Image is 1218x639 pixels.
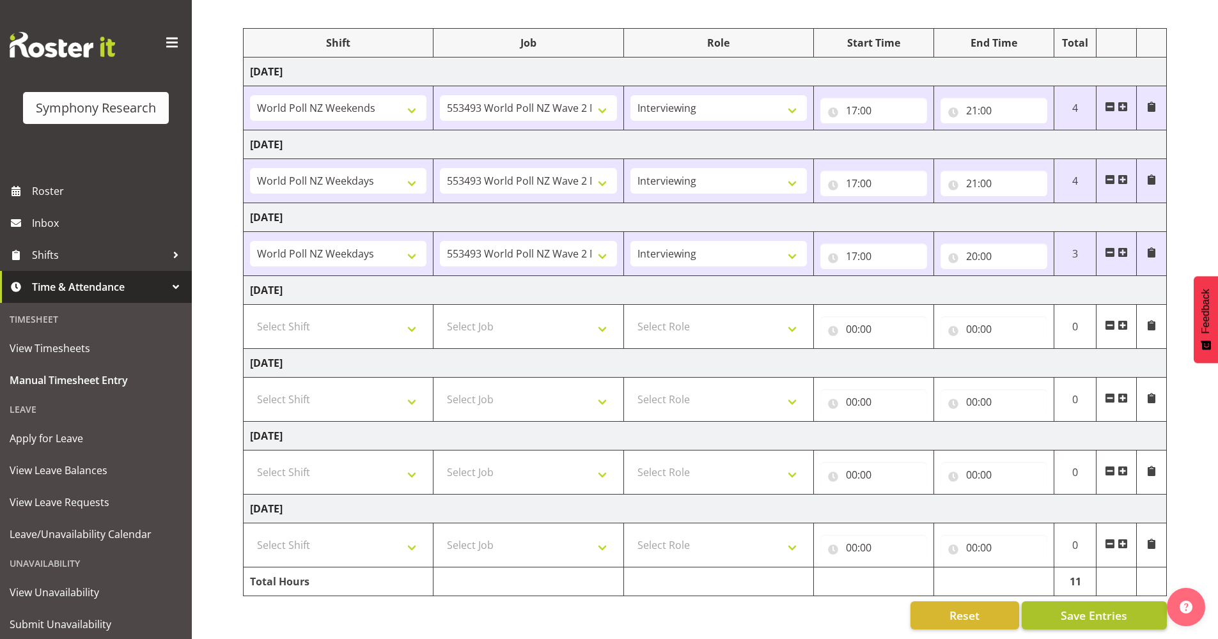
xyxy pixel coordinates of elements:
[949,607,980,624] span: Reset
[1054,450,1097,495] td: 0
[3,486,189,518] a: View Leave Requests
[32,245,166,265] span: Shifts
[1061,607,1127,624] span: Save Entries
[820,535,927,560] input: Click to select...
[1022,601,1167,629] button: Save Entries
[941,171,1047,196] input: Click to select...
[941,316,1047,342] input: Click to select...
[10,371,182,390] span: Manual Timesheet Entry
[1054,159,1097,203] td: 4
[1061,35,1090,50] div: Total
[10,339,182,358] span: View Timesheets
[1054,523,1097,567] td: 0
[3,576,189,608] a: View Unavailability
[32,181,185,201] span: Roster
[244,422,1167,450] td: [DATE]
[820,98,927,123] input: Click to select...
[3,332,189,364] a: View Timesheets
[10,525,182,544] span: Leave/Unavailability Calendar
[820,389,927,415] input: Click to select...
[10,32,115,58] img: Rosterit website logo
[10,583,182,602] span: View Unavailability
[1180,601,1192,613] img: help-xxl-2.png
[244,567,433,596] td: Total Hours
[36,98,156,118] div: Symphony Research
[10,615,182,634] span: Submit Unavailability
[820,316,927,342] input: Click to select...
[244,58,1167,86] td: [DATE]
[10,461,182,480] span: View Leave Balances
[820,171,927,196] input: Click to select...
[910,601,1019,629] button: Reset
[10,493,182,512] span: View Leave Requests
[10,429,182,448] span: Apply for Leave
[244,203,1167,232] td: [DATE]
[1054,232,1097,276] td: 3
[820,243,927,269] input: Click to select...
[941,389,1047,415] input: Click to select...
[820,462,927,488] input: Click to select...
[244,130,1167,159] td: [DATE]
[244,495,1167,523] td: [DATE]
[941,243,1047,269] input: Click to select...
[941,535,1047,560] input: Click to select...
[941,462,1047,488] input: Click to select...
[3,454,189,486] a: View Leave Balances
[941,98,1047,123] input: Click to select...
[630,35,807,50] div: Role
[1054,567,1097,596] td: 11
[3,306,189,332] div: Timesheet
[1200,289,1212,334] span: Feedback
[1054,378,1097,422] td: 0
[1054,305,1097,349] td: 0
[3,422,189,454] a: Apply for Leave
[3,396,189,422] div: Leave
[1054,86,1097,130] td: 4
[244,276,1167,305] td: [DATE]
[244,349,1167,378] td: [DATE]
[3,364,189,396] a: Manual Timesheet Entry
[250,35,426,50] div: Shift
[941,35,1047,50] div: End Time
[3,550,189,576] div: Unavailability
[3,518,189,550] a: Leave/Unavailability Calendar
[32,277,166,296] span: Time & Attendance
[32,213,185,233] span: Inbox
[1194,276,1218,363] button: Feedback - Show survey
[820,35,927,50] div: Start Time
[440,35,616,50] div: Job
